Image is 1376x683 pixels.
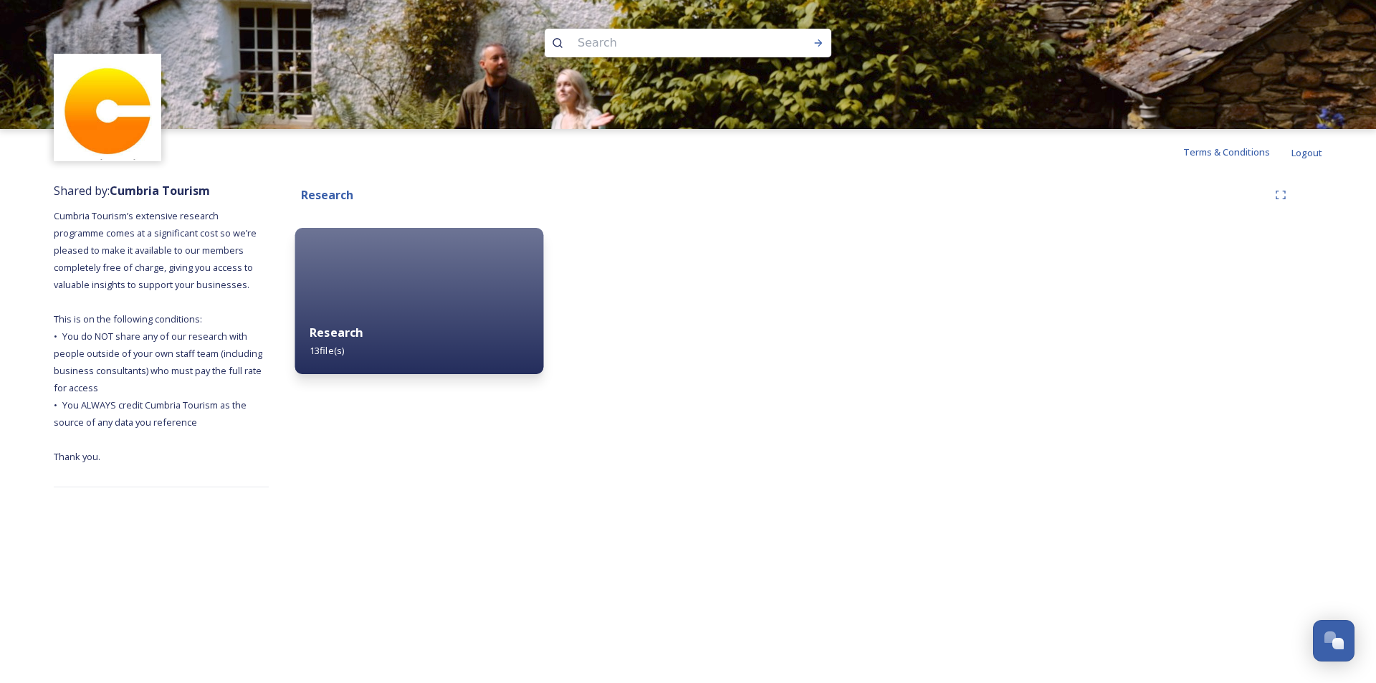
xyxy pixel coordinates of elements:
strong: Research [301,187,353,203]
img: images.jpg [56,56,160,160]
span: Cumbria Tourism’s extensive research programme comes at a significant cost so we’re pleased to ma... [54,209,264,463]
button: Open Chat [1313,620,1354,661]
a: Terms & Conditions [1183,143,1291,161]
span: 13 file(s) [310,344,344,357]
strong: Research [310,325,363,340]
span: Logout [1291,146,1322,159]
strong: Cumbria Tourism [110,183,210,199]
input: Search [570,27,767,59]
span: Terms & Conditions [1183,145,1270,158]
span: Shared by: [54,183,210,199]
